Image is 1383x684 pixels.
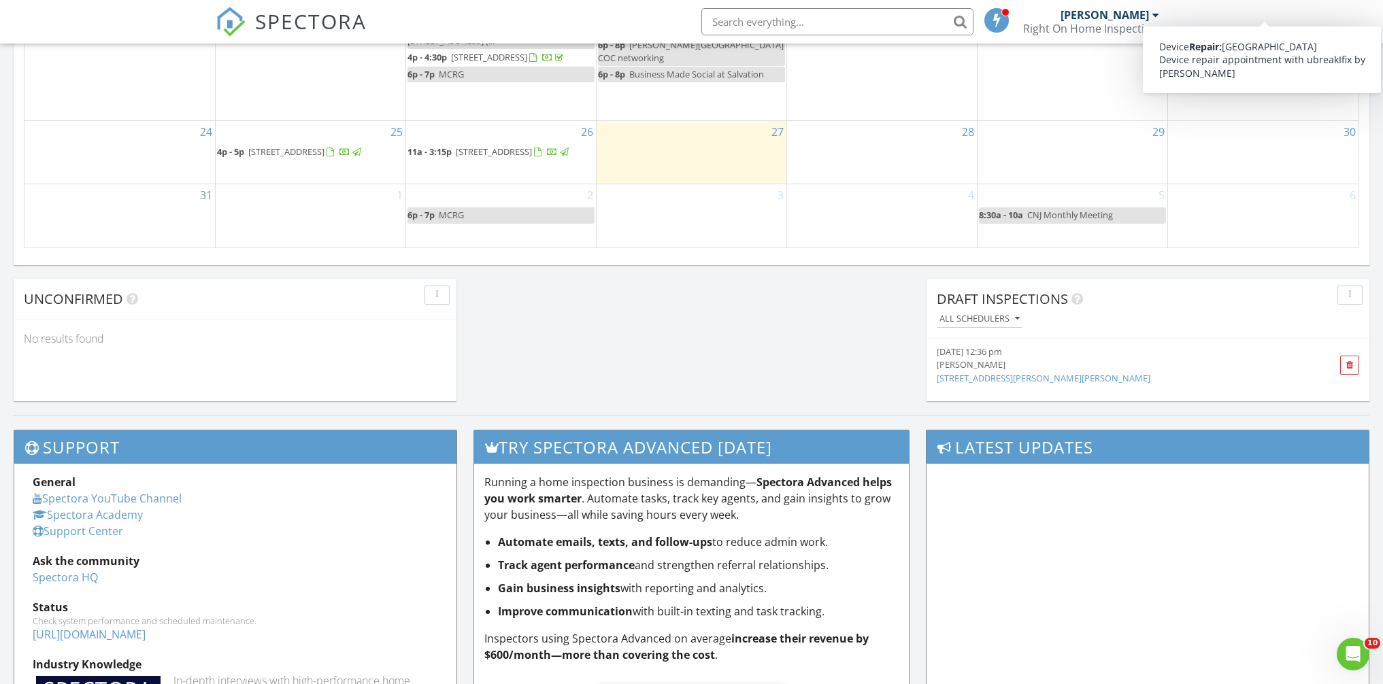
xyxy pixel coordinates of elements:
div: All schedulers [939,314,1020,324]
a: Go to September 6, 2025 [1347,184,1359,206]
a: [STREET_ADDRESS][PERSON_NAME][PERSON_NAME] [937,372,1150,384]
span: Business Made Social at Salvation [629,68,764,80]
span: 6p - 8p [598,68,625,80]
strong: Automate emails, texts, and follow-ups [498,534,712,549]
td: Go to August 27, 2025 [596,120,786,184]
td: Go to September 2, 2025 [405,184,596,247]
strong: General [33,475,76,490]
td: Go to September 1, 2025 [215,184,405,247]
a: [DATE] 12:36 pm [PERSON_NAME] [STREET_ADDRESS][PERSON_NAME][PERSON_NAME] [937,345,1289,385]
li: and strengthen referral relationships. [498,557,898,573]
a: Go to September 2, 2025 [584,184,596,206]
td: Go to September 6, 2025 [1168,184,1359,247]
a: [URL][DOMAIN_NAME] [33,627,146,642]
span: 6p - 7p [407,68,435,80]
span: [PERSON_NAME][GEOGRAPHIC_DATA] COC networking [598,39,784,64]
span: SPECTORA [255,7,367,35]
h3: Latest Updates [927,430,1369,464]
a: Go to September 3, 2025 [775,184,786,206]
p: Inspectors using Spectora Advanced on average . [484,630,898,663]
span: 6p - 8p [598,39,625,51]
span: 8:30a - 10a [979,209,1023,221]
strong: Track agent performance [498,558,635,572]
p: Running a home inspection business is demanding— . Automate tasks, track key agents, and gain ins... [484,474,898,523]
div: Industry Knowledge [33,656,438,672]
div: Check system performance and scheduled maintenance. [33,615,438,626]
span: Final Walk-Thru Inspection - [STREET_ADDRESS] (... [407,22,551,47]
a: Go to August 28, 2025 [959,121,977,143]
td: Go to September 5, 2025 [978,184,1168,247]
a: Go to September 1, 2025 [394,184,405,206]
span: CNJ Monthly Meeting [1027,209,1113,221]
a: Go to September 4, 2025 [965,184,977,206]
span: [STREET_ADDRESS] [451,51,527,63]
td: Go to August 26, 2025 [405,120,596,184]
strong: Improve communication [498,604,633,619]
button: All schedulers [937,310,1022,328]
img: The Best Home Inspection Software - Spectora [216,7,246,37]
iframe: Intercom live chat [1337,638,1369,670]
td: Go to September 4, 2025 [787,184,978,247]
span: MCRG [439,68,464,80]
div: [PERSON_NAME] [1061,8,1149,22]
h3: Try spectora advanced [DATE] [474,430,908,464]
strong: Gain business insights [498,581,620,596]
div: [PERSON_NAME] [937,358,1289,371]
a: 11a - 3:15p [STREET_ADDRESS] [407,144,595,160]
span: 4p - 4:30p [407,51,447,63]
span: MCRG [439,209,464,221]
li: with built-in texting and task tracking. [498,603,898,619]
td: Go to August 29, 2025 [978,120,1168,184]
a: Go to September 5, 2025 [1156,184,1167,206]
a: Support Center [33,524,123,538]
a: Spectora YouTube Channel [33,491,182,506]
div: No results found [14,320,456,357]
div: Ask the community [33,553,438,569]
input: Search everything... [701,8,973,35]
strong: Spectora Advanced helps you work smarter [484,475,892,506]
div: Right On Home Inspections, LLC [1023,22,1159,35]
a: 4p - 5p [STREET_ADDRESS] [217,146,363,158]
a: SPECTORA [216,18,367,47]
a: Go to August 24, 2025 [197,121,215,143]
span: 11a - 3:15p [407,146,452,158]
span: 4p - 5p [217,146,244,158]
span: Unconfirmed [24,290,123,308]
span: [STREET_ADDRESS] [248,146,324,158]
a: Spectora HQ [33,570,98,585]
a: Spectora Academy [33,507,143,522]
td: Go to August 25, 2025 [215,120,405,184]
strong: increase their revenue by $600/month—more than covering the cost [484,631,869,662]
a: Go to August 31, 2025 [197,184,215,206]
a: Go to August 25, 2025 [388,121,405,143]
a: Go to August 27, 2025 [769,121,786,143]
a: 4p - 4:30p [STREET_ADDRESS] [407,51,566,63]
span: [STREET_ADDRESS] [456,146,532,158]
td: Go to August 30, 2025 [1168,120,1359,184]
span: 10 [1365,638,1380,649]
div: [DATE] 12:36 pm [937,345,1289,358]
td: Go to September 3, 2025 [596,184,786,247]
li: to reduce admin work. [498,534,898,550]
li: with reporting and analytics. [498,580,898,596]
span: 6p - 7p [407,209,435,221]
a: 4p - 5p [STREET_ADDRESS] [217,144,404,160]
a: Go to August 30, 2025 [1341,121,1359,143]
a: Go to August 29, 2025 [1150,121,1167,143]
td: Go to August 31, 2025 [24,184,215,247]
div: Status [33,599,438,615]
span: Draft Inspections [937,290,1068,308]
a: 4p - 4:30p [STREET_ADDRESS] [407,50,595,66]
td: Go to August 24, 2025 [24,120,215,184]
h3: Support [14,430,456,464]
a: 11a - 3:15p [STREET_ADDRESS] [407,146,571,158]
td: Go to August 28, 2025 [787,120,978,184]
a: Go to August 26, 2025 [578,121,596,143]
